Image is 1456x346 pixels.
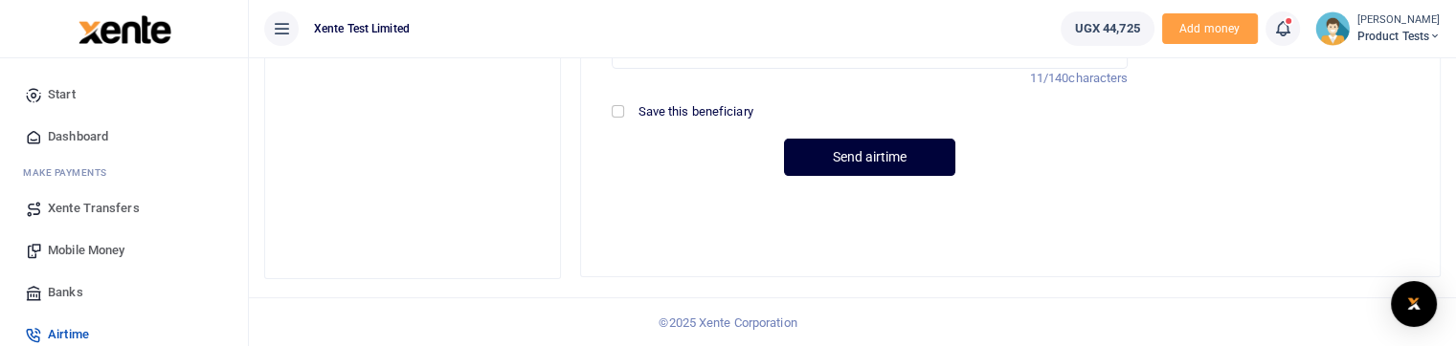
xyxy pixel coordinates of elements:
[1053,11,1162,46] li: Wallet ballance
[15,74,233,116] a: Start
[48,85,76,104] span: Start
[1315,11,1441,46] a: profile-user [PERSON_NAME] Product Tests
[638,102,753,121] label: Save this beneficiary
[48,283,83,302] span: Banks
[15,187,233,229] a: Xente Transfers
[48,325,89,344] span: Airtime
[306,20,417,37] span: Xente Test Limited
[77,21,171,35] a: logo-small logo-large logo-large
[1162,13,1258,45] span: Add money
[48,127,108,146] span: Dashboard
[1030,71,1069,85] span: 11/140
[1391,281,1437,327] div: Open Intercom Messenger
[15,158,233,187] li: M
[15,229,233,271] a: Mobile Money
[1061,11,1154,46] a: UGX 44,725
[33,167,107,178] span: ake Payments
[1357,12,1441,29] small: [PERSON_NAME]
[15,271,233,314] a: Banks
[784,139,955,176] button: Send airtime
[1068,71,1128,85] span: characters
[15,116,233,158] a: Dashboard
[1162,20,1258,34] a: Add money
[48,199,140,218] span: Xente Transfers
[78,15,171,44] img: logo-large
[1315,11,1350,46] img: profile-user
[1075,19,1140,38] span: UGX 44,725
[1357,28,1441,45] span: Product Tests
[1162,13,1258,45] li: Toup your wallet
[48,241,124,260] span: Mobile Money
